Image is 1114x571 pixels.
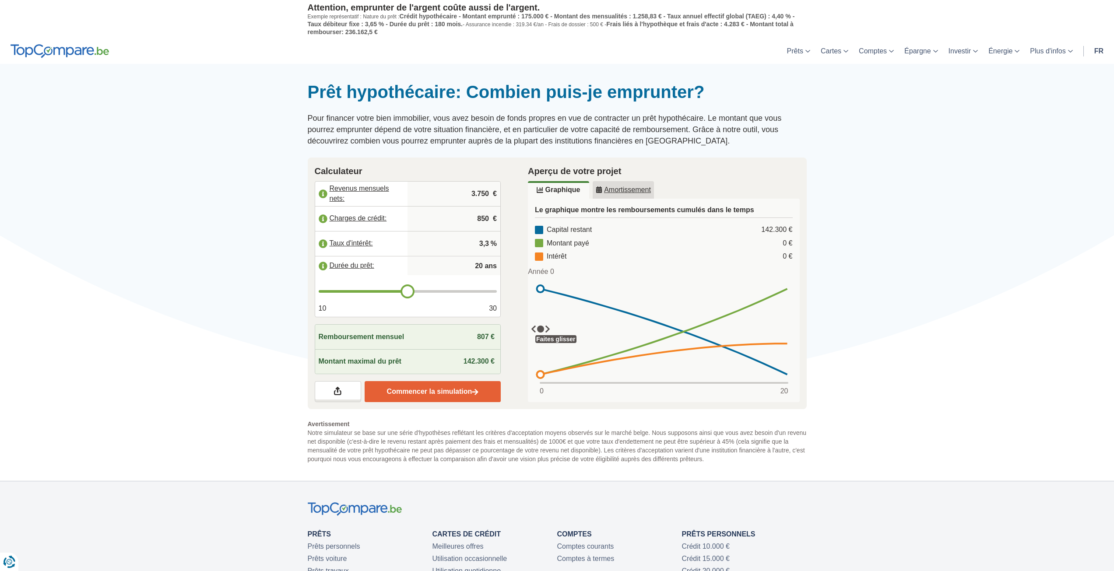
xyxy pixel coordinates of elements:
label: Taux d'intérêt: [315,234,408,253]
span: 0 [540,386,544,396]
a: Épargne [899,38,943,64]
span: Frais liés à l'hypothèque et frais d'acte : 4.283 € - Montant total à rembourser: 236.162,5 € [308,21,794,35]
img: TopCompare [308,502,402,516]
a: Meilleures offres [432,543,484,550]
img: TopCompare [11,44,109,58]
div: Montant payé [535,238,589,249]
span: % [491,239,497,249]
a: Plus d'infos [1025,38,1078,64]
span: Crédit hypothécaire - Montant emprunté : 175.000 € - Montant des mensualités : 1.258,83 € - Taux ... [308,13,795,28]
a: Prêts personnels [308,543,360,550]
a: Comptes [557,530,592,538]
span: Montant maximal du prêt [319,357,401,367]
span: ans [485,261,497,271]
input: | [411,232,497,256]
label: Durée du prêt: [315,256,408,276]
a: Crédit 10.000 € [682,543,730,550]
a: Cartes de Crédit [432,530,501,538]
h2: Calculateur [315,165,501,178]
h1: Prêt hypothécaire: Combien puis-je emprunter? [308,81,807,102]
span: € [493,214,497,224]
div: Intérêt [535,252,566,262]
span: 10 [319,304,327,314]
div: Capital restant [535,225,592,235]
span: 30 [489,304,497,314]
u: Amortissement [596,186,651,193]
a: Prêts personnels [682,530,756,538]
p: Attention, emprunter de l'argent coûte aussi de l'argent. [308,2,807,13]
input: | [411,182,497,206]
u: Graphique [537,186,580,193]
span: 20 [780,386,788,396]
input: | [411,207,497,231]
div: 0 € [783,238,792,249]
div: 0 € [783,252,792,262]
a: Prêts voiture [308,555,347,562]
h2: Aperçu de votre projet [528,165,800,178]
p: Notre simulateur se base sur une série d'hypothèses reflétant les critères d'acceptation moyens o... [308,420,807,463]
a: Investir [943,38,984,64]
a: Partagez vos résultats [315,381,361,402]
a: Comptes à termes [557,555,615,562]
span: 142.300 € [464,357,495,365]
label: Revenus mensuels nets: [315,184,408,203]
span: Remboursement mensuel [319,332,404,342]
a: Crédit 15.000 € [682,555,730,562]
a: Énergie [983,38,1025,64]
a: Comptes [854,38,899,64]
a: Prêts [782,38,815,64]
a: Cartes [815,38,854,64]
p: Exemple représentatif : Nature du prêt : - Assurance incendie : 319.34 €/an - Frais de dossier : ... [308,13,807,36]
p: Pour financer votre bien immobilier, vous avez besoin de fonds propres en vue de contracter un pr... [308,113,807,147]
a: Utilisation occasionnelle [432,555,507,562]
span: 807 € [477,333,495,340]
div: Faites glisser [535,335,576,343]
span: € [493,189,497,199]
span: Avertissement [308,420,807,428]
div: 142.300 € [761,225,792,235]
a: fr [1089,38,1109,64]
label: Charges de crédit: [315,209,408,228]
a: Prêts [308,530,331,538]
h3: Le graphique montre les remboursements cumulés dans le temps [535,206,793,218]
img: Commencer la simulation [472,389,478,396]
a: Comptes courants [557,543,614,550]
a: Commencer la simulation [365,381,501,402]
